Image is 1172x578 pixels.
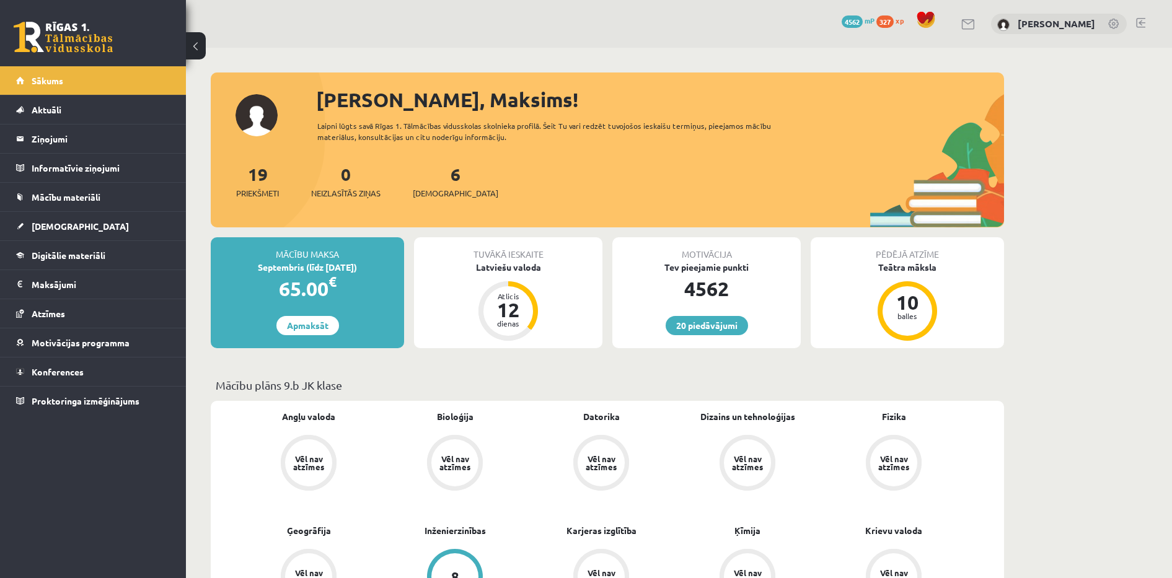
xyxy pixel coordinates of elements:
a: [PERSON_NAME] [1018,17,1095,30]
div: Atlicis [490,292,527,300]
a: Vēl nav atzīmes [382,435,528,493]
a: Krievu valoda [865,524,922,537]
a: Inženierzinības [425,524,486,537]
a: 20 piedāvājumi [666,316,748,335]
a: Proktoringa izmēģinājums [16,387,170,415]
p: Mācību plāns 9.b JK klase [216,377,999,393]
a: Karjeras izglītība [566,524,637,537]
div: 4562 [612,274,801,304]
span: € [328,273,337,291]
a: Vēl nav atzīmes [821,435,967,493]
a: Aktuāli [16,95,170,124]
a: Fizika [882,410,906,423]
div: Teātra māksla [811,261,1004,274]
a: 0Neizlasītās ziņas [311,163,381,199]
a: Teātra māksla 10 balles [811,261,1004,343]
span: Motivācijas programma [32,337,130,348]
a: 19Priekšmeti [236,163,279,199]
a: Datorika [583,410,620,423]
div: balles [889,312,926,320]
span: xp [896,15,904,25]
div: Latviešu valoda [414,261,602,274]
a: Informatīvie ziņojumi [16,154,170,182]
div: Motivācija [612,237,801,261]
a: Sākums [16,66,170,95]
div: Vēl nav atzīmes [584,455,619,471]
legend: Ziņojumi [32,125,170,153]
div: 10 [889,292,926,312]
span: Aktuāli [32,104,61,115]
div: 65.00 [211,274,404,304]
a: Vēl nav atzīmes [236,435,382,493]
legend: Informatīvie ziņojumi [32,154,170,182]
span: [DEMOGRAPHIC_DATA] [32,221,129,232]
span: Proktoringa izmēģinājums [32,395,139,406]
a: Vēl nav atzīmes [674,435,821,493]
a: Mācību materiāli [16,183,170,211]
div: dienas [490,320,527,327]
span: Neizlasītās ziņas [311,187,381,199]
a: Maksājumi [16,270,170,299]
div: Pēdējā atzīme [811,237,1004,261]
div: 12 [490,300,527,320]
span: Digitālie materiāli [32,250,105,261]
legend: Maksājumi [32,270,170,299]
a: 327 xp [876,15,910,25]
span: Konferences [32,366,84,377]
a: 4562 mP [842,15,875,25]
div: [PERSON_NAME], Maksims! [316,85,1004,115]
a: Ziņojumi [16,125,170,153]
a: Dizains un tehnoloģijas [700,410,795,423]
div: Septembris (līdz [DATE]) [211,261,404,274]
a: Apmaksāt [276,316,339,335]
a: Digitālie materiāli [16,241,170,269]
span: Sākums [32,75,63,86]
div: Mācību maksa [211,237,404,261]
div: Vēl nav atzīmes [876,455,911,471]
a: Bioloģija [437,410,474,423]
span: Atzīmes [32,308,65,319]
div: Tuvākā ieskaite [414,237,602,261]
span: Mācību materiāli [32,191,100,203]
span: mP [865,15,875,25]
a: Vēl nav atzīmes [528,435,674,493]
div: Vēl nav atzīmes [291,455,326,471]
div: Laipni lūgts savā Rīgas 1. Tālmācības vidusskolas skolnieka profilā. Šeit Tu vari redzēt tuvojošo... [317,120,793,142]
span: 327 [876,15,894,28]
a: Ķīmija [734,524,760,537]
span: 4562 [842,15,863,28]
div: Vēl nav atzīmes [438,455,472,471]
a: Ģeogrāfija [287,524,331,537]
span: [DEMOGRAPHIC_DATA] [413,187,498,199]
div: Vēl nav atzīmes [730,455,765,471]
a: Konferences [16,357,170,386]
div: Tev pieejamie punkti [612,261,801,274]
a: Latviešu valoda Atlicis 12 dienas [414,261,602,343]
a: Angļu valoda [282,410,335,423]
a: 6[DEMOGRAPHIC_DATA] [413,163,498,199]
a: [DEMOGRAPHIC_DATA] [16,212,170,240]
a: Motivācijas programma [16,328,170,357]
img: Maksims Nevedomijs [997,19,1010,31]
a: Atzīmes [16,299,170,328]
span: Priekšmeti [236,187,279,199]
a: Rīgas 1. Tālmācības vidusskola [14,22,113,53]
